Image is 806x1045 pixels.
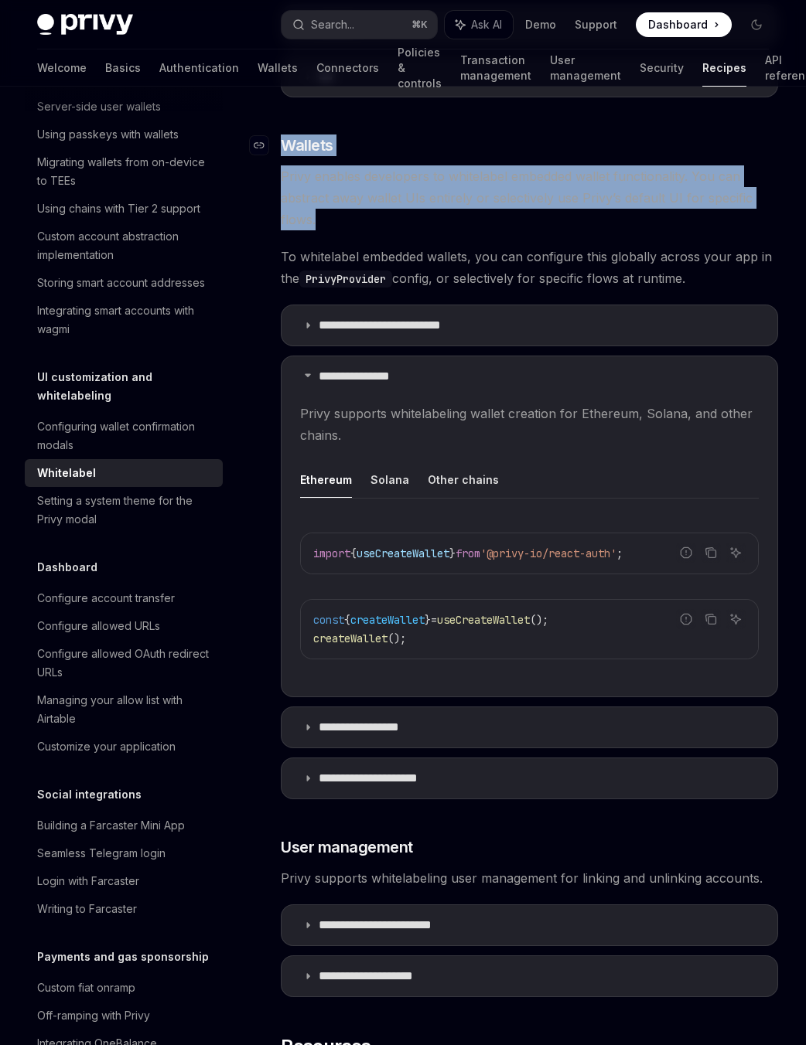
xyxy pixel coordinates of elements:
button: Ask AI [726,543,746,563]
div: Writing to Farcaster [37,900,137,918]
span: Privy enables developers to whitelabel embedded wallet functionality. You can abstract away walle... [281,165,778,230]
img: dark logo [37,14,133,36]
a: Connectors [316,49,379,87]
div: Managing your allow list with Airtable [37,691,213,728]
span: useCreateWallet [437,613,530,627]
span: = [431,613,437,627]
span: from [456,546,480,560]
div: Configure allowed URLs [37,617,160,635]
a: Security [640,49,684,87]
button: Search...⌘K [282,11,438,39]
a: Custom account abstraction implementation [25,223,223,269]
div: Whitelabel [37,464,96,482]
a: Wallets [258,49,298,87]
a: Navigate to header [250,134,281,156]
button: Solana [371,461,409,498]
button: Toggle dark mode [744,12,769,37]
a: Using passkeys with wallets [25,121,223,148]
a: Policies & controls [398,49,442,87]
div: Search... [311,15,354,34]
button: Ethereum [300,461,352,498]
h5: Dashboard [37,558,97,577]
a: Demo [525,17,556,32]
span: } [425,613,431,627]
a: Welcome [37,49,87,87]
a: Off-ramping with Privy [25,1002,223,1030]
div: Configure allowed OAuth redirect URLs [37,645,213,682]
a: Dashboard [636,12,732,37]
div: Using chains with Tier 2 support [37,199,200,218]
a: Configure account transfer [25,584,223,612]
div: Configure account transfer [37,589,175,608]
a: Writing to Farcaster [25,895,223,923]
div: Custom fiat onramp [37,979,135,997]
div: Off-ramping with Privy [37,1006,150,1025]
a: Transaction management [460,49,531,87]
span: createWallet [350,613,425,627]
div: Custom account abstraction implementation [37,227,213,264]
span: To whitelabel embedded wallets, you can configure this globally across your app in the config, or... [281,246,778,289]
span: Wallets [281,134,333,156]
div: Building a Farcaster Mini App [37,816,185,835]
span: (); [388,631,406,645]
a: Custom fiat onramp [25,974,223,1002]
a: Recipes [702,49,746,87]
span: createWallet [313,631,388,645]
a: User management [550,49,621,87]
a: Integrating smart accounts with wagmi [25,297,223,343]
a: Configure allowed URLs [25,612,223,640]
code: PrivyProvider [299,271,392,288]
div: Storing smart account addresses [37,274,205,292]
a: Authentication [159,49,239,87]
a: Managing your allow list with Airtable [25,686,223,733]
a: Basics [105,49,141,87]
div: Integrating smart accounts with wagmi [37,301,213,339]
a: Login with Farcaster [25,867,223,895]
button: Ask AI [726,609,746,629]
a: Customize your application [25,733,223,761]
span: Privy supports whitelabeling wallet creation for Ethereum, Solana, and other chains. [300,403,759,446]
span: } [449,546,456,560]
div: Login with Farcaster [37,872,139,890]
span: { [344,613,350,627]
a: Using chains with Tier 2 support [25,195,223,223]
span: User management [281,836,413,858]
a: Building a Farcaster Mini App [25,812,223,839]
details: **** **** *****Privy supports whitelabeling wallet creation for Ethereum, Solana, and other chain... [281,356,778,697]
button: Copy the contents from the code block [701,543,721,563]
span: Ask AI [471,17,502,32]
button: Report incorrect code [676,543,696,563]
h5: Social integrations [37,785,142,804]
div: Migrating wallets from on-device to TEEs [37,153,213,190]
a: Storing smart account addresses [25,269,223,297]
div: Setting a system theme for the Privy modal [37,492,213,529]
span: '@privy-io/react-auth' [480,546,616,560]
span: Privy supports whitelabeling user management for linking and unlinking accounts. [281,867,778,889]
div: Customize your application [37,737,176,756]
span: ; [616,546,623,560]
a: Seamless Telegram login [25,839,223,867]
button: Ask AI [445,11,513,39]
h5: UI customization and whitelabeling [37,368,223,405]
a: Configure allowed OAuth redirect URLs [25,640,223,686]
div: Seamless Telegram login [37,844,166,863]
span: { [350,546,357,560]
div: Using passkeys with wallets [37,125,179,144]
span: ⌘ K [412,19,428,31]
button: Report incorrect code [676,609,696,629]
h5: Payments and gas sponsorship [37,948,209,966]
a: Whitelabel [25,459,223,487]
a: Configuring wallet confirmation modals [25,413,223,459]
span: (); [530,613,548,627]
span: useCreateWallet [357,546,449,560]
a: Setting a system theme for the Privy modal [25,487,223,533]
a: Support [575,17,617,32]
span: Dashboard [648,17,708,32]
span: import [313,546,350,560]
button: Copy the contents from the code block [701,609,721,629]
div: Configuring wallet confirmation modals [37,417,213,454]
a: Migrating wallets from on-device to TEEs [25,148,223,195]
span: const [313,613,344,627]
button: Other chains [428,461,499,498]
